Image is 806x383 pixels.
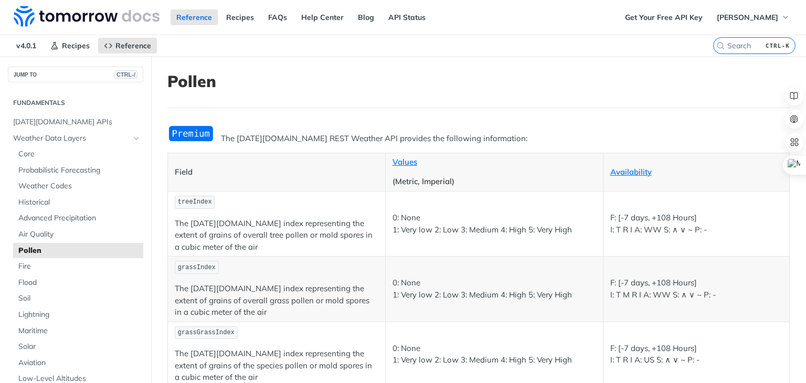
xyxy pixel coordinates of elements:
a: Reference [98,38,157,54]
span: CTRL-/ [114,70,137,79]
a: Maritime [13,323,143,339]
button: [PERSON_NAME] [711,9,796,25]
a: Recipes [220,9,260,25]
span: grassGrassIndex [178,329,235,336]
span: Air Quality [18,229,141,240]
span: Advanced Precipitation [18,213,141,224]
a: Solar [13,339,143,355]
h1: Pollen [167,72,790,91]
button: JUMP TOCTRL-/ [8,67,143,82]
a: Availability [610,167,652,177]
span: grassIndex [178,264,216,271]
span: Weather Codes [18,181,141,191]
a: Help Center [295,9,349,25]
p: 0: None 1: Very low 2: Low 3: Medium 4: High 5: Very High [393,277,596,301]
span: [DATE][DOMAIN_NAME] APIs [13,117,141,127]
kbd: CTRL-K [763,40,792,51]
p: F: [-7 days, +108 Hours] I: T M R I A: WW S: ∧ ∨ ~ P: - [610,277,783,301]
button: Hide subpages for Weather Data Layers [132,134,141,143]
h2: Fundamentals [8,98,143,108]
span: v4.0.1 [10,38,42,54]
span: Solar [18,342,141,352]
a: API Status [383,9,431,25]
span: Maritime [18,326,141,336]
span: Probabilistic Forecasting [18,165,141,176]
p: Field [175,166,378,178]
span: Lightning [18,310,141,320]
span: Pollen [18,246,141,256]
p: 0: None 1: Very low 2: Low 3: Medium 4: High 5: Very High [393,212,596,236]
svg: Search [716,41,725,50]
span: treeIndex [178,198,212,206]
a: Air Quality [13,227,143,242]
span: Reference [115,41,151,50]
span: Core [18,149,141,159]
a: Weather Data LayersHide subpages for Weather Data Layers [8,131,143,146]
a: Historical [13,195,143,210]
span: [PERSON_NAME] [717,13,778,22]
a: Lightning [13,307,143,323]
span: Weather Data Layers [13,133,130,144]
p: 0: None 1: Very low 2: Low 3: Medium 4: High 5: Very High [393,343,596,366]
a: Recipes [45,38,96,54]
span: Historical [18,197,141,208]
a: Pollen [13,243,143,259]
p: F: [-7 days, +108 Hours] I: T R I A: US S: ∧ ∨ ~ P: - [610,343,783,366]
p: F: [-7 days, +108 Hours] I: T R I A: WW S: ∧ ∨ ~ P: - [610,212,783,236]
a: [DATE][DOMAIN_NAME] APIs [8,114,143,130]
a: Aviation [13,355,143,371]
span: Soil [18,293,141,304]
a: Weather Codes [13,178,143,194]
a: Values [393,157,417,167]
p: The [DATE][DOMAIN_NAME] index representing the extent of grains of overall grass pollen or mold s... [175,283,378,318]
a: Core [13,146,143,162]
a: Get Your Free API Key [619,9,708,25]
a: Advanced Precipitation [13,210,143,226]
img: Tomorrow.io Weather API Docs [14,6,160,27]
a: FAQs [262,9,293,25]
a: Reference [171,9,218,25]
a: Flood [13,275,143,291]
p: The [DATE][DOMAIN_NAME] REST Weather API provides the following information: [167,133,790,145]
a: Probabilistic Forecasting [13,163,143,178]
p: (Metric, Imperial) [393,176,596,188]
a: Blog [352,9,380,25]
a: Soil [13,291,143,306]
span: Fire [18,261,141,272]
span: Flood [18,278,141,288]
span: Recipes [62,41,90,50]
span: Aviation [18,358,141,368]
a: Fire [13,259,143,274]
p: The [DATE][DOMAIN_NAME] index representing the extent of grains of overall tree pollen or mold sp... [175,218,378,253]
